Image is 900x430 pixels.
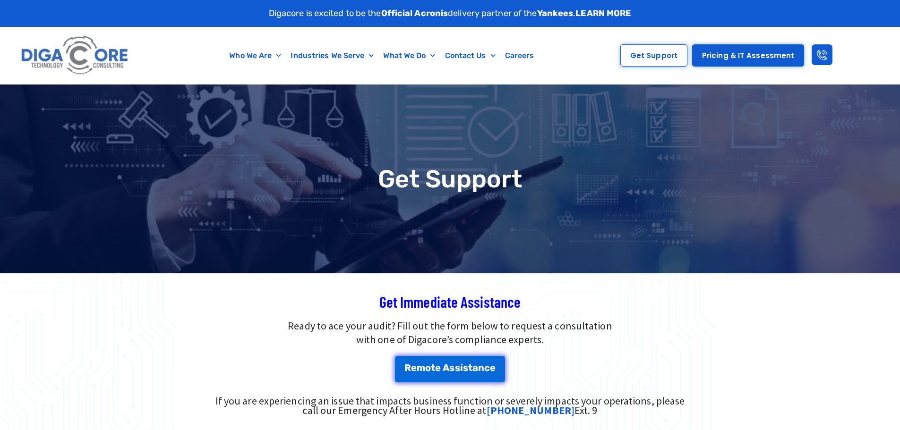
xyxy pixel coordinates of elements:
a: Contact Us [440,45,500,67]
nav: Menu [177,45,587,67]
a: LEARN MORE [575,8,631,18]
span: Get Support [630,52,677,59]
span: c [484,363,490,372]
div: If you are experiencing an issue that impacts business function or severely impacts your operatio... [208,396,692,415]
img: Digacore logo 1 [18,32,132,79]
p: Ready to ace your audit? Fill out the form below to request a consultation with one of Digacore’s... [148,319,753,346]
span: A [443,363,449,372]
span: n [478,363,484,372]
a: Remote Assistance [395,356,506,382]
a: What We Do [378,45,440,67]
strong: Yankees [537,8,574,18]
span: t [431,363,435,372]
span: Pricing & IT Assessment [702,52,794,59]
span: R [404,363,411,372]
h1: Get Support [5,167,895,191]
strong: Official Acronis [381,8,448,18]
span: m [417,363,425,372]
span: o [425,363,431,372]
span: a [472,363,478,372]
span: i [460,363,463,372]
a: Who We Are [224,45,286,67]
a: Pricing & IT Assessment [692,44,804,67]
a: Careers [500,45,539,67]
a: Industries We Serve [286,45,378,67]
a: Get Support [620,44,687,67]
span: e [490,363,496,372]
span: s [449,363,454,372]
a: [PHONE_NUMBER] [487,404,574,417]
span: e [435,363,441,372]
span: Get Immediate Assistance [379,293,521,311]
span: e [411,363,417,372]
p: Digacore is excited to be the delivery partner of the . [269,7,632,20]
span: s [455,363,460,372]
span: t [468,363,472,372]
span: s [463,363,468,372]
